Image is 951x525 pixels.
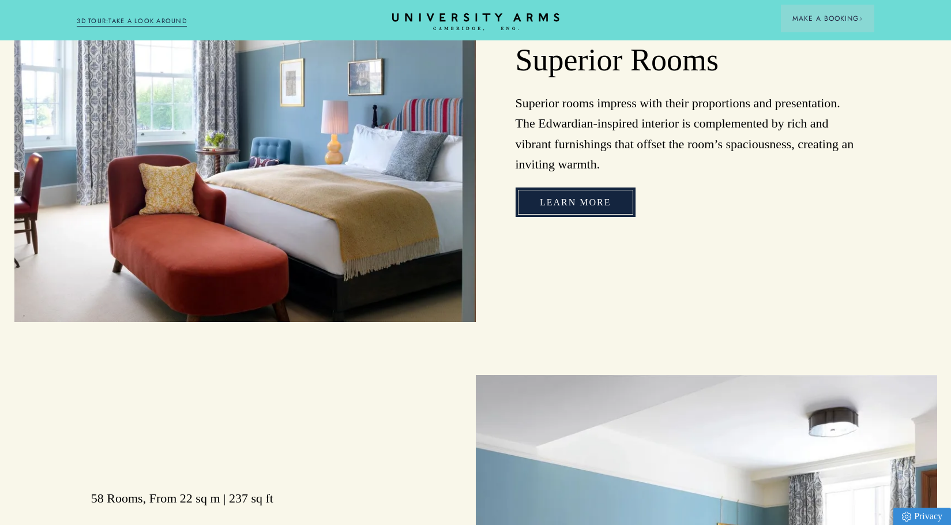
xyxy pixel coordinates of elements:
[516,187,636,217] a: Learn more
[77,16,187,27] a: 3D TOUR:TAKE A LOOK AROUND
[893,508,951,525] a: Privacy
[392,13,559,31] a: Home
[781,5,874,32] button: Make a BookingArrow icon
[516,42,860,80] h2: Superior Rooms
[859,17,863,21] img: Arrow icon
[91,490,436,507] h3: 58 Rooms, From 22 sq m | 237 sq ft
[902,512,911,522] img: Privacy
[516,93,860,174] p: Superior rooms impress with their proportions and presentation. The Edwardian-inspired interior i...
[792,13,863,24] span: Make a Booking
